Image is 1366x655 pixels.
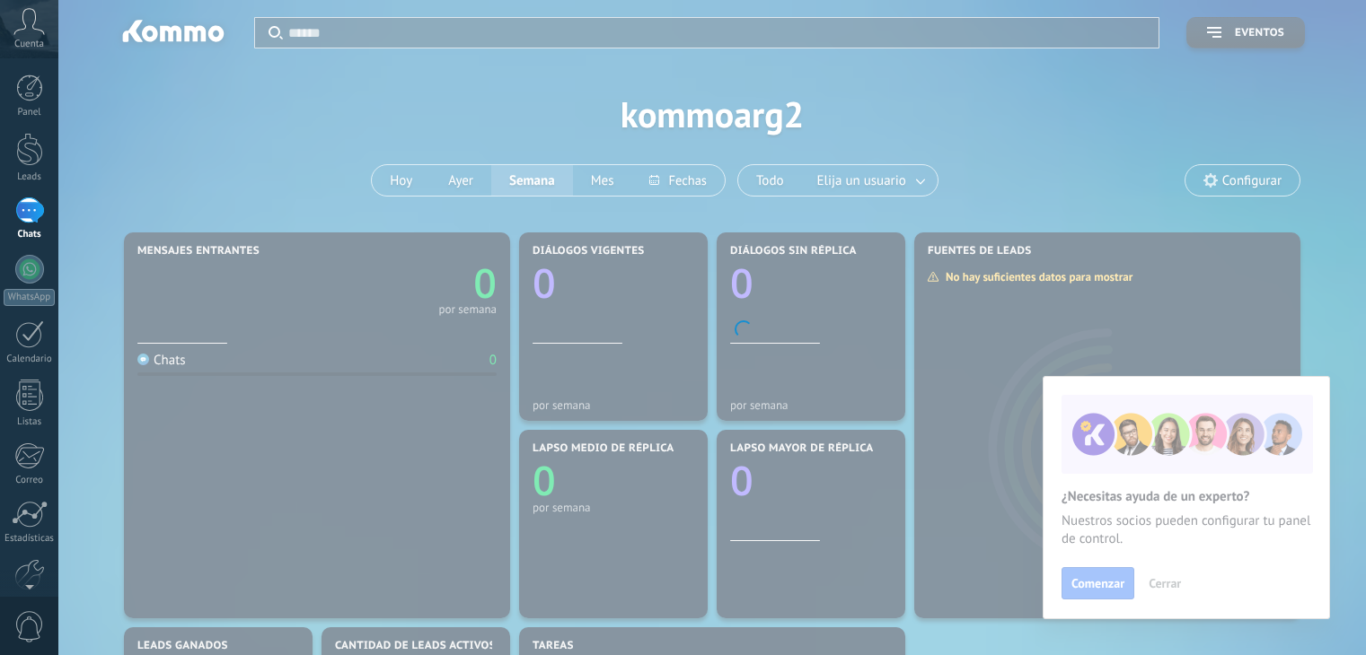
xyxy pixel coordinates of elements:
[4,533,56,545] div: Estadísticas
[4,354,56,365] div: Calendario
[4,171,56,183] div: Leads
[4,475,56,486] div: Correo
[4,416,56,428] div: Listas
[14,39,44,50] span: Cuenta
[4,289,55,306] div: WhatsApp
[4,229,56,240] div: Chats
[4,107,56,118] div: Panel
